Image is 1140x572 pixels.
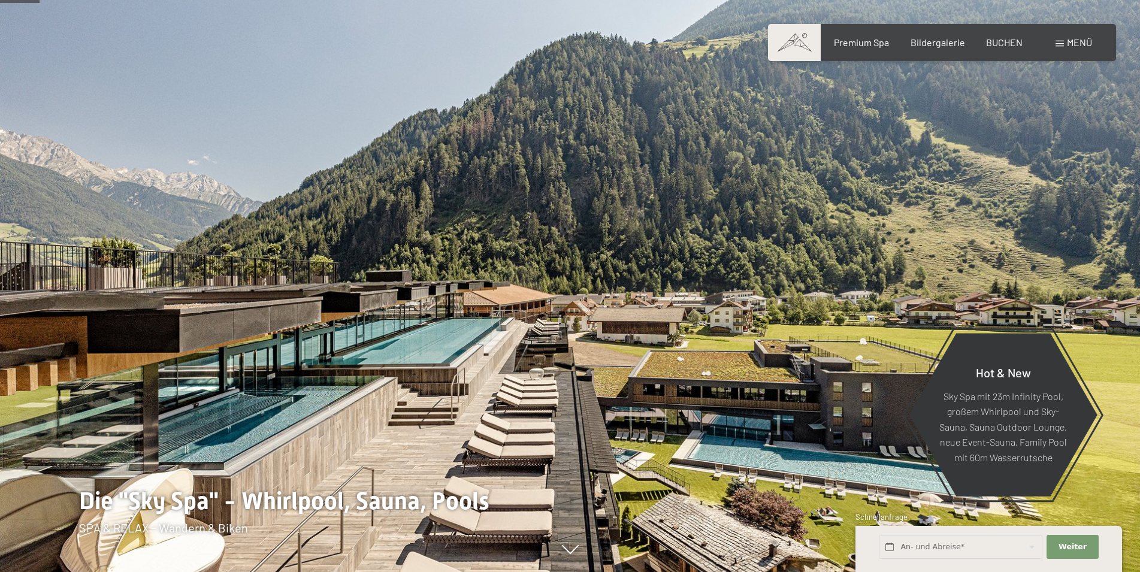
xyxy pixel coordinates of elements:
button: Weiter [1047,535,1098,559]
a: Premium Spa [834,37,889,48]
span: Hot & New [976,365,1031,379]
span: Schnellanfrage [855,512,908,522]
span: Weiter [1059,541,1087,552]
span: Menü [1067,37,1092,48]
p: Sky Spa mit 23m Infinity Pool, großem Whirlpool und Sky-Sauna, Sauna Outdoor Lounge, neue Event-S... [938,388,1068,465]
a: Bildergalerie [911,37,965,48]
a: Hot & New Sky Spa mit 23m Infinity Pool, großem Whirlpool und Sky-Sauna, Sauna Outdoor Lounge, ne... [908,332,1098,497]
a: BUCHEN [986,37,1023,48]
